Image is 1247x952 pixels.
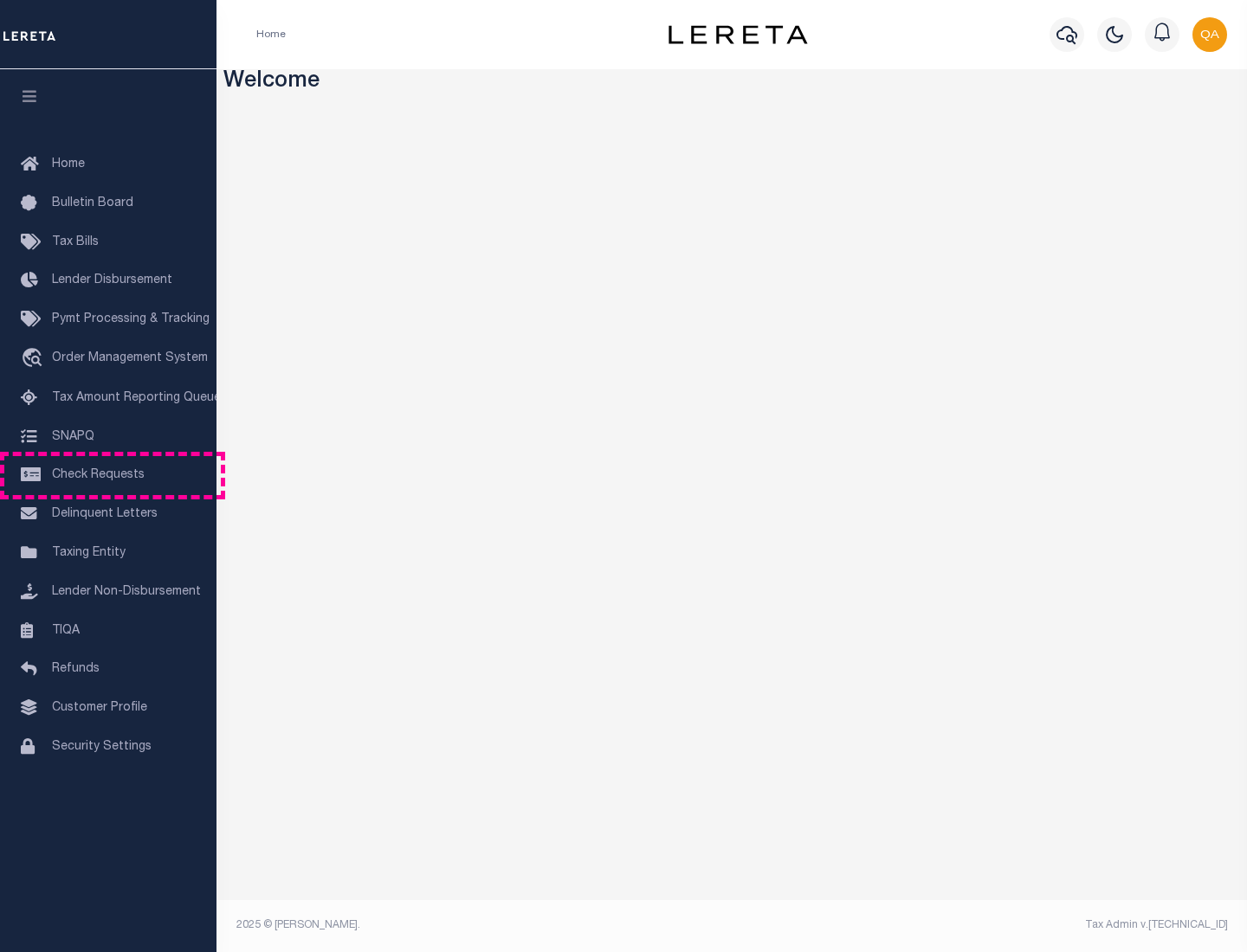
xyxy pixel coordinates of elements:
[52,274,172,286] span: Lender Disbursement
[52,430,94,442] span: SNAPQ
[52,158,85,170] span: Home
[223,917,733,933] div: 2025 © [PERSON_NAME].
[21,348,48,370] i: travel_explore
[52,547,126,559] span: Taxing Entity
[52,586,201,598] span: Lender Non-Disbursement
[52,741,152,753] span: Security Settings
[52,702,147,714] span: Customer Profile
[52,508,158,520] span: Delinquent Letters
[52,624,80,636] span: TIQA
[52,469,145,481] span: Check Requests
[256,27,286,42] li: Home
[745,917,1228,933] div: Tax Admin v.[TECHNICAL_ID]
[52,313,210,325] span: Pymt Processing & Tracking
[1192,17,1227,52] img: svg+xml;base64,PHN2ZyB4bWxucz0iaHR0cDovL3d3dy53My5vcmcvMjAwMC9zdmciIHBvaW50ZXItZXZlbnRzPSJub25lIi...
[52,197,133,209] span: Bulletin Board
[52,392,221,404] span: Tax Amount Reporting Queue
[223,69,1241,96] h3: Welcome
[52,236,99,248] span: Tax Bills
[52,352,208,364] span: Order Management System
[52,663,100,675] span: Refunds
[669,25,807,44] img: logo-dark.svg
